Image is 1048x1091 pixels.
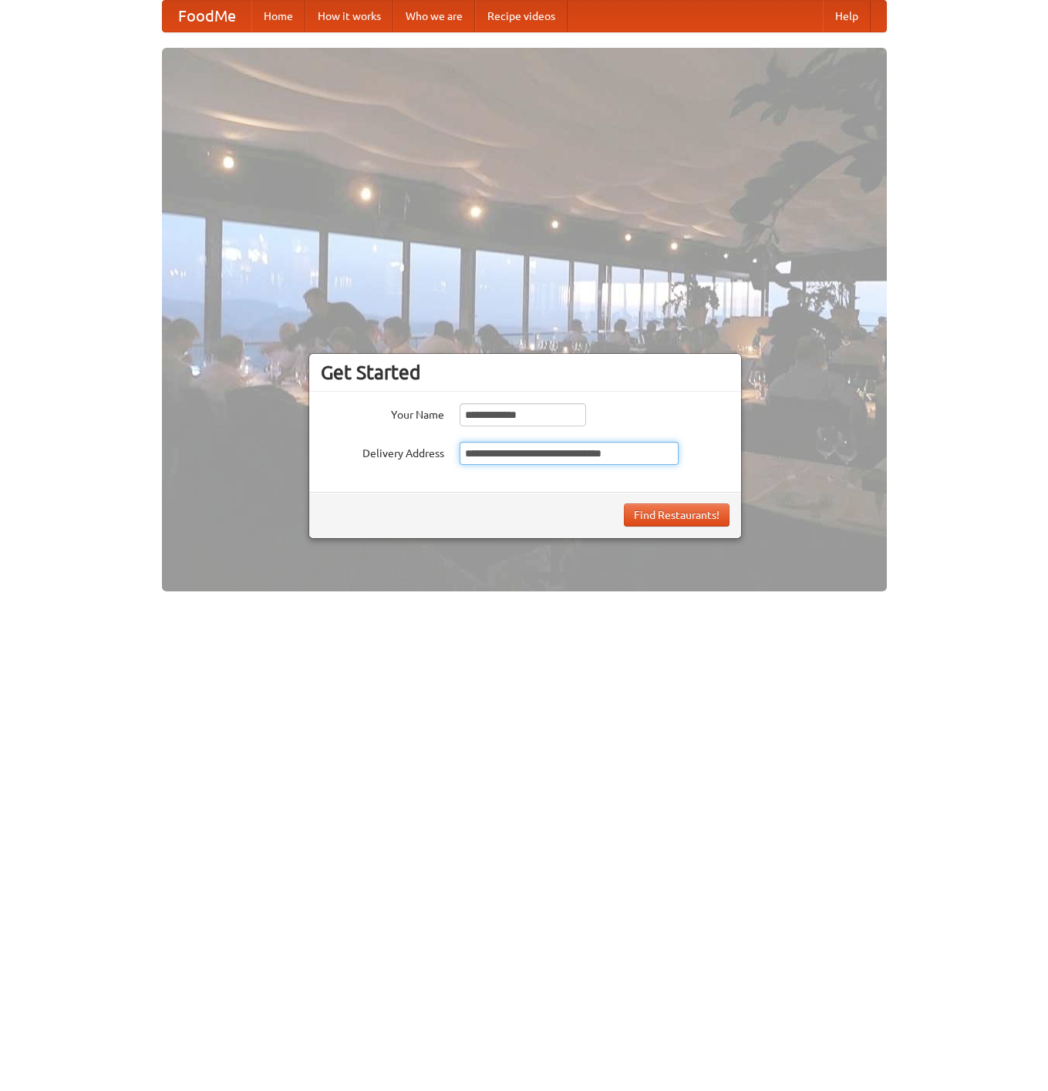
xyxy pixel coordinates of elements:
a: How it works [305,1,393,32]
label: Delivery Address [321,442,444,461]
a: Who we are [393,1,475,32]
a: Recipe videos [475,1,568,32]
a: Home [251,1,305,32]
label: Your Name [321,403,444,423]
button: Find Restaurants! [624,503,730,527]
a: Help [823,1,871,32]
h3: Get Started [321,361,730,384]
a: FoodMe [163,1,251,32]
